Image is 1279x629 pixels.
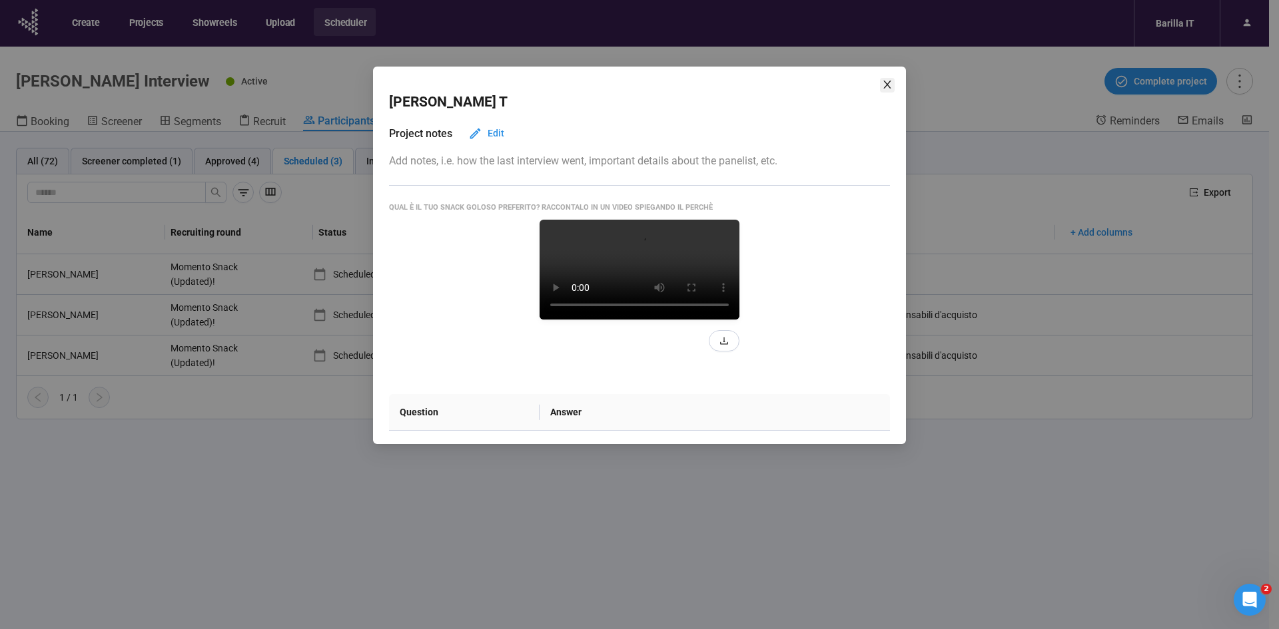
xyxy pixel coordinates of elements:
h3: Project notes [389,125,452,142]
td: 18-25 [540,431,890,467]
span: Edit [488,126,504,140]
button: Edit [458,122,515,144]
button: Close [880,78,895,93]
td: Quanti anni hai? [389,431,540,467]
p: Add notes, i.e. how the last interview went, important details about the panelist, etc. [389,152,890,169]
span: close [882,79,893,90]
h2: [PERSON_NAME] T [389,91,508,113]
th: Answer [540,394,890,431]
button: download [709,330,739,351]
iframe: Intercom live chat [1234,584,1266,616]
th: Question [389,394,540,431]
span: download [719,336,729,345]
span: 2 [1261,584,1272,594]
div: Qual è il tuo snack goloso preferito? Raccontalo in un video spiegando il perchè [389,202,890,213]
